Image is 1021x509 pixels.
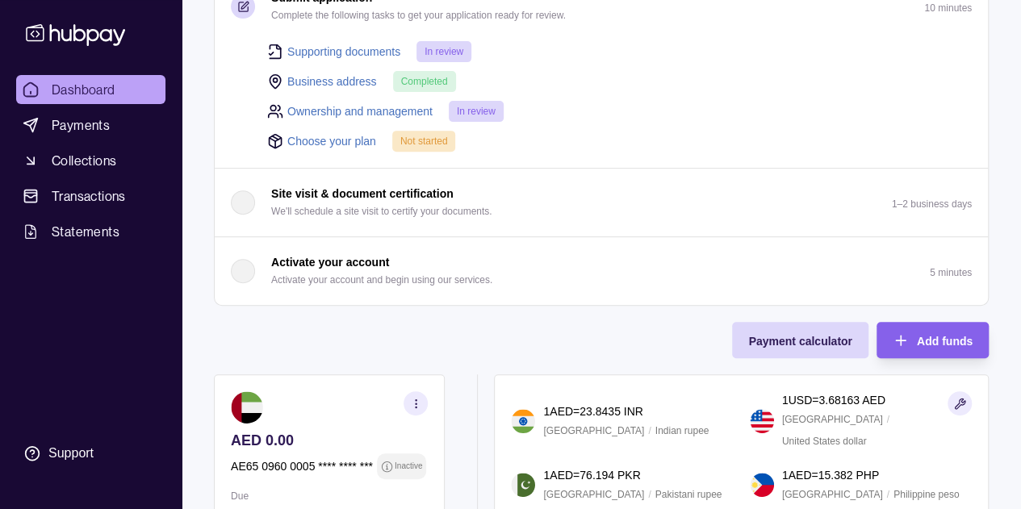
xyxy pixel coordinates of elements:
[16,146,165,175] a: Collections
[52,80,115,99] span: Dashboard
[215,237,988,305] button: Activate your account Activate your account and begin using our services.5 minutes
[231,487,428,505] p: Due
[271,185,454,202] p: Site visit & document certification
[893,486,959,503] p: Philippine peso
[511,409,535,433] img: in
[16,75,165,104] a: Dashboard
[401,76,448,87] span: Completed
[400,136,448,147] span: Not started
[648,486,651,503] p: /
[231,391,263,423] img: ae
[16,436,165,470] a: Support
[271,6,566,24] p: Complete the following tasks to get your application ready for review.
[782,466,879,484] p: 1 AED = 15.382 PHP
[52,222,119,241] span: Statements
[924,2,972,14] p: 10 minutes
[215,169,988,236] button: Site visit & document certification We'll schedule a site visit to certify your documents.1–2 bus...
[748,335,852,348] span: Payment calculator
[271,271,492,289] p: Activate your account and begin using our services.
[750,473,774,497] img: ph
[425,46,463,57] span: In review
[52,186,126,206] span: Transactions
[16,111,165,140] a: Payments
[750,409,774,433] img: us
[877,322,989,358] button: Add funds
[395,457,422,475] p: Inactive
[543,403,642,420] p: 1 AED = 23.8435 INR
[655,486,722,503] p: Pakistani rupee
[655,422,709,440] p: Indian rupee
[16,217,165,246] a: Statements
[917,335,973,348] span: Add funds
[52,151,116,170] span: Collections
[543,466,640,484] p: 1 AED = 76.194 PKR
[543,422,644,440] p: [GEOGRAPHIC_DATA]
[892,198,972,210] p: 1–2 business days
[782,411,883,428] p: [GEOGRAPHIC_DATA]
[511,473,535,497] img: pk
[271,253,389,271] p: Activate your account
[287,43,400,60] a: Supporting documents
[287,102,433,120] a: Ownership and management
[543,486,644,503] p: [GEOGRAPHIC_DATA]
[457,106,496,117] span: In review
[887,486,889,503] p: /
[287,132,376,150] a: Choose your plan
[16,181,165,211] a: Transactions
[271,202,492,220] p: We'll schedule a site visit to certify your documents.
[648,422,651,440] p: /
[52,115,110,135] span: Payments
[887,411,889,428] p: /
[215,40,988,168] div: Submit application Complete the following tasks to get your application ready for review.10 minutes
[782,432,867,450] p: United States dollar
[782,486,883,503] p: [GEOGRAPHIC_DATA]
[782,391,885,409] p: 1 USD = 3.68163 AED
[48,444,94,462] div: Support
[930,267,972,278] p: 5 minutes
[287,73,377,90] a: Business address
[231,432,428,449] p: AED 0.00
[732,322,868,358] button: Payment calculator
